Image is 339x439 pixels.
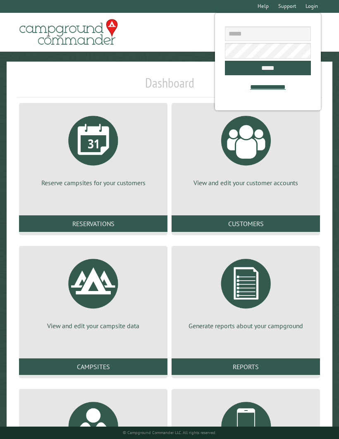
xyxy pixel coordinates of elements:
small: © Campground Commander LLC. All rights reserved. [123,430,216,435]
p: View and edit your campsite data [29,321,158,330]
p: Reserve campsites for your customers [29,178,158,187]
p: View and edit your customer accounts [181,178,310,187]
a: Reservations [19,215,167,232]
a: Customers [172,215,320,232]
a: Campsites [19,358,167,375]
p: Generate reports about your campground [181,321,310,330]
h1: Dashboard [17,75,322,98]
a: Generate reports about your campground [181,253,310,330]
a: View and edit your campsite data [29,253,158,330]
a: Reserve campsites for your customers [29,110,158,187]
img: Campground Commander [17,16,120,48]
a: View and edit your customer accounts [181,110,310,187]
a: Reports [172,358,320,375]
